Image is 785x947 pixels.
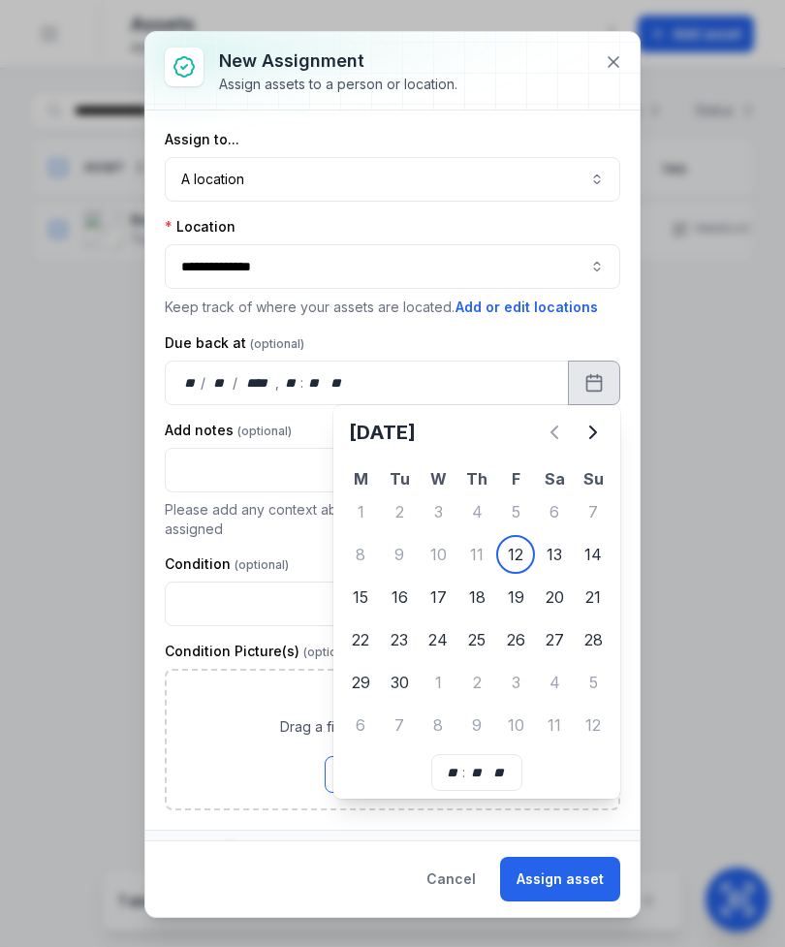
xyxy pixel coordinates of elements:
div: , [275,373,281,393]
th: W [419,467,457,490]
th: M [341,467,380,490]
div: 13 [535,535,574,574]
div: Monday 15 September 2025 [341,578,380,616]
div: Calendar [341,413,612,791]
div: 6 [535,492,574,531]
button: Calendar [568,361,620,405]
div: 22 [341,620,380,659]
div: day, [181,373,201,393]
div: Sunday 21 September 2025 [574,578,612,616]
label: Location [165,217,235,237]
th: Sa [535,467,574,490]
div: 9 [457,706,496,744]
div: 12 [496,535,535,574]
div: Thursday 9 October 2025 [457,706,496,744]
div: September 2025 [341,413,612,746]
button: Browse Files [325,756,460,793]
div: hour, [281,373,300,393]
label: Assign to... [165,130,239,149]
div: 20 [535,578,574,616]
div: Wednesday 8 October 2025 [419,706,457,744]
h3: New assignment [219,47,457,75]
div: 11 [535,706,574,744]
div: Saturday 4 October 2025 [535,663,574,702]
div: am/pm, [488,763,510,782]
div: 18 [457,578,496,616]
div: 14 [574,535,612,574]
div: minute, [467,763,487,782]
div: Sunday 7 September 2025 [574,492,612,531]
div: Today, Friday 12 September 2025, First available date [496,535,535,574]
label: Condition Picture(s) [165,642,358,661]
div: 1 [419,663,457,702]
p: Keep track of where your assets are located. [165,297,620,318]
button: Next [574,413,612,452]
div: 16 [380,578,419,616]
div: Thursday 18 September 2025 [457,578,496,616]
div: Thursday 25 September 2025 [457,620,496,659]
div: minute, [305,373,325,393]
span: Assets [165,838,240,862]
div: 27 [535,620,574,659]
th: Th [457,467,496,490]
div: Saturday 27 September 2025 [535,620,574,659]
div: Tuesday 2 September 2025 [380,492,419,531]
div: Monday 8 September 2025 [341,535,380,574]
p: Please add any context about the job / purpose of the assets being assigned [165,500,620,539]
div: Friday 26 September 2025 [496,620,535,659]
button: Assign asset [500,857,620,901]
div: Sunday 12 October 2025 [574,706,612,744]
div: Friday 3 October 2025 [496,663,535,702]
div: Thursday 4 September 2025 [457,492,496,531]
div: Saturday 13 September 2025 [535,535,574,574]
div: Sunday 5 October 2025 [574,663,612,702]
div: Tuesday 30 September 2025 [380,663,419,702]
div: 7 [380,706,419,744]
div: year, [239,373,275,393]
div: Thursday 11 September 2025 [457,535,496,574]
div: month, [207,373,234,393]
div: 2 [380,492,419,531]
div: 10 [419,535,457,574]
th: F [496,467,535,490]
button: Previous [535,413,574,452]
div: Saturday 6 September 2025 [535,492,574,531]
label: Add notes [165,421,292,440]
label: Due back at [165,333,304,353]
div: Friday 5 September 2025 [496,492,535,531]
div: 19 [496,578,535,616]
div: am/pm, [327,373,348,393]
div: 25 [457,620,496,659]
div: 8 [341,535,380,574]
div: Monday 1 September 2025 [341,492,380,531]
div: 30 [380,663,419,702]
div: 4 [535,663,574,702]
th: Su [574,467,612,490]
div: Wednesday 17 September 2025 [419,578,457,616]
div: 23 [380,620,419,659]
div: 5 [574,663,612,702]
div: 5 [496,492,535,531]
div: 28 [574,620,612,659]
div: Sunday 14 September 2025 [574,535,612,574]
div: Wednesday 1 October 2025 [419,663,457,702]
div: hour, [444,763,463,782]
div: : [300,373,305,393]
div: 1 [220,838,240,862]
div: 21 [574,578,612,616]
table: September 2025 [341,467,612,746]
div: Friday 19 September 2025 [496,578,535,616]
span: Drag a file here, or click to browse. [280,717,506,737]
div: 12 [574,706,612,744]
div: 26 [496,620,535,659]
div: 4 [457,492,496,531]
div: Wednesday 24 September 2025 [419,620,457,659]
div: Thursday 2 October 2025 [457,663,496,702]
button: Add or edit locations [455,297,599,318]
div: / [233,373,239,393]
div: / [201,373,207,393]
th: Tu [380,467,419,490]
div: 17 [419,578,457,616]
div: 15 [341,578,380,616]
div: Tuesday 23 September 2025 [380,620,419,659]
